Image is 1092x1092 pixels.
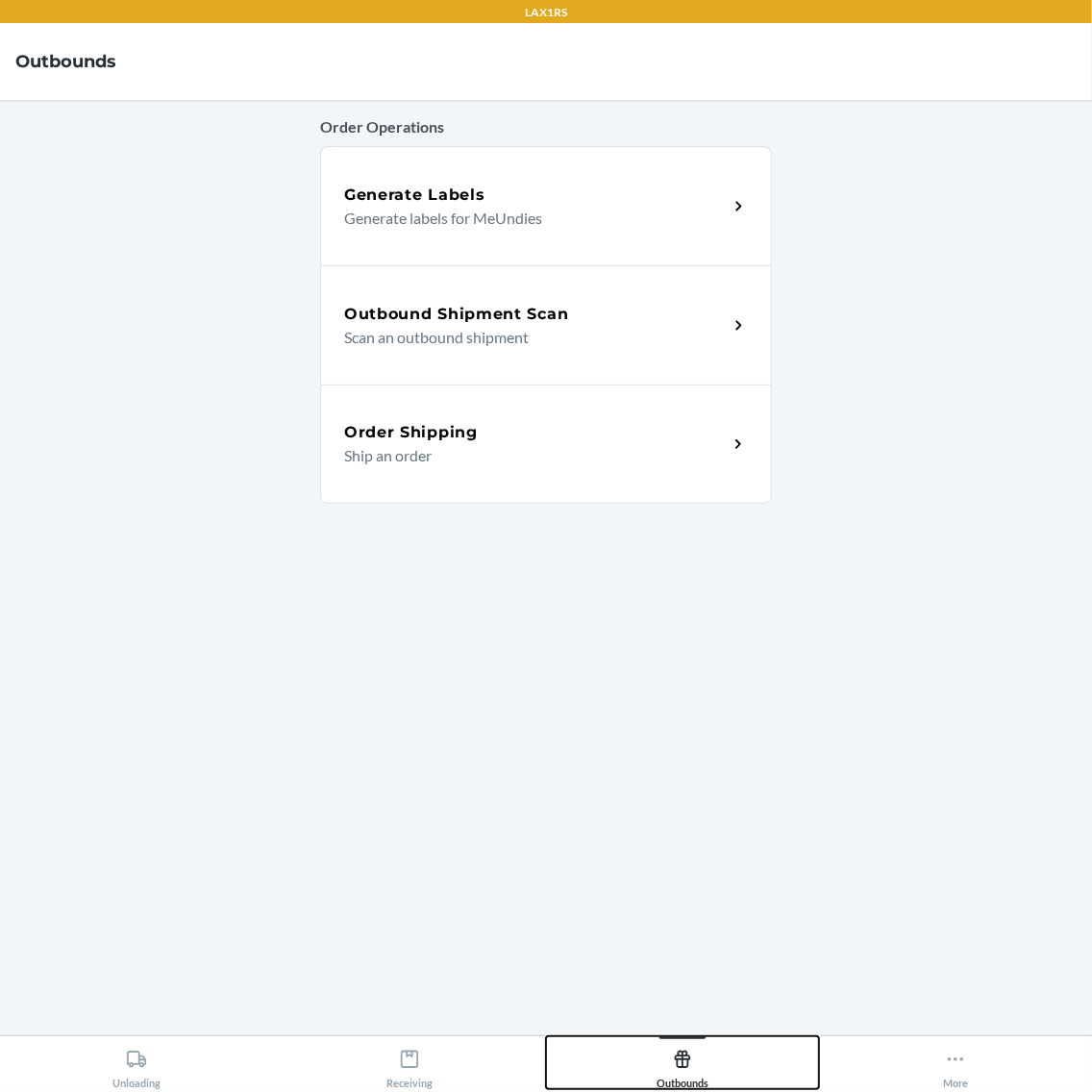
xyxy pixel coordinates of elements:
[344,421,478,444] h5: Order Shipping
[344,444,712,467] p: Ship an order
[386,1041,433,1089] div: Receiving
[525,4,567,21] p: LAX1RS
[344,207,712,230] p: Generate labels for MeUndies
[943,1041,968,1089] div: More
[344,184,485,207] h5: Generate Labels
[344,326,712,349] p: Scan an outbound shipment
[273,1036,546,1089] button: Receiving
[657,1041,708,1089] div: Outbounds
[320,385,772,504] a: Order ShippingShip an order
[320,265,772,385] a: Outbound Shipment ScanScan an outbound shipment
[112,1041,161,1089] div: Unloading
[320,115,772,138] p: Order Operations
[819,1036,1092,1089] button: More
[320,146,772,265] a: Generate LabelsGenerate labels for MeUndies
[344,303,568,326] h5: Outbound Shipment Scan
[15,49,116,74] h4: Outbounds
[546,1036,819,1089] button: Outbounds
